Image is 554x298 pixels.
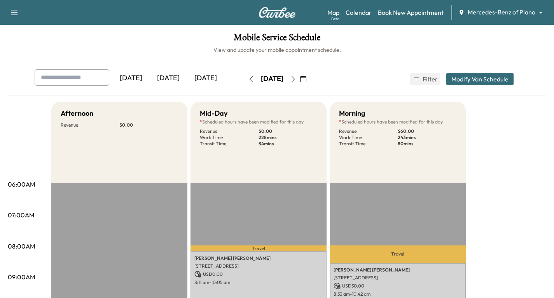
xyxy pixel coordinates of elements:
p: [PERSON_NAME] [PERSON_NAME] [194,255,323,261]
p: 80 mins [398,141,456,147]
p: [PERSON_NAME] [PERSON_NAME] [334,267,462,273]
a: Book New Appointment [378,8,444,17]
a: MapBeta [327,8,339,17]
p: 243 mins [398,134,456,141]
p: USD 30.00 [334,282,462,289]
p: Revenue [61,122,119,128]
p: 09:00AM [8,272,35,282]
h1: Mobile Service Schedule [8,33,546,46]
h5: Mid-Day [200,108,227,119]
div: [DATE] [261,74,283,84]
button: Modify Van Schedule [446,73,514,85]
img: Curbee Logo [259,7,296,18]
a: Calendar [346,8,372,17]
div: Beta [331,16,339,22]
h5: Afternoon [61,108,93,119]
p: $ 0.00 [119,122,178,128]
button: Filter [410,73,440,85]
h6: View and update your mobile appointment schedule. [8,46,546,54]
div: [DATE] [187,69,224,87]
p: 06:00AM [8,180,35,189]
p: [STREET_ADDRESS] [334,275,462,281]
p: Travel [190,245,327,251]
p: Scheduled hours have been modified for this day [200,119,317,125]
span: Filter [423,74,437,84]
div: [DATE] [112,69,150,87]
p: Transit Time [339,141,398,147]
p: $ 0.00 [259,128,317,134]
p: Work Time [339,134,398,141]
p: 34 mins [259,141,317,147]
p: USD 0.00 [194,271,323,278]
p: Revenue [339,128,398,134]
h5: Morning [339,108,365,119]
p: Scheduled hours have been modified for this day [339,119,456,125]
p: [STREET_ADDRESS] [194,263,323,269]
p: $ 60.00 [398,128,456,134]
p: Revenue [200,128,259,134]
p: 228 mins [259,134,317,141]
p: Travel [330,245,466,263]
p: 07:00AM [8,210,34,220]
p: 8:33 am - 10:42 am [334,291,462,297]
p: 08:00AM [8,242,35,251]
p: 8:11 am - 10:05 am [194,279,323,286]
p: Transit Time [200,141,259,147]
p: Work Time [200,134,259,141]
span: Mercedes-Benz of Plano [468,8,535,17]
div: [DATE] [150,69,187,87]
